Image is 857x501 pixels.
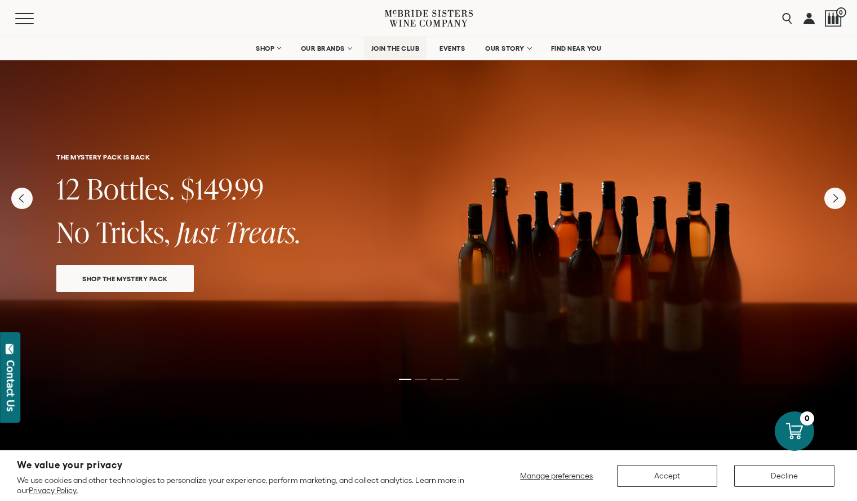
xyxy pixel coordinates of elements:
span: OUR BRANDS [301,45,345,52]
button: Next [824,188,846,209]
div: Contact Us [5,360,16,411]
a: OUR BRANDS [294,37,358,60]
li: Page dot 1 [399,379,411,380]
p: We use cookies and other technologies to personalize your experience, perform marketing, and coll... [17,475,472,495]
span: SHOP THE MYSTERY PACK [63,272,188,285]
span: EVENTS [439,45,465,52]
button: Manage preferences [513,465,600,487]
h6: THE MYSTERY PACK IS BACK [56,153,801,161]
span: FIND NEAR YOU [551,45,602,52]
a: SHOP THE MYSTERY PACK [56,265,194,292]
li: Page dot 2 [415,379,427,380]
li: Page dot 3 [430,379,443,380]
a: SHOP [248,37,288,60]
span: Bottles. [87,169,175,208]
a: JOIN THE CLUB [364,37,427,60]
div: 0 [800,411,814,425]
span: $149.99 [181,169,264,208]
li: Page dot 4 [446,379,459,380]
button: Mobile Menu Trigger [15,13,56,24]
button: Previous [11,188,33,209]
span: Treats. [225,212,301,251]
span: SHOP [256,45,275,52]
a: EVENTS [432,37,472,60]
span: No [56,212,90,251]
h2: We value your privacy [17,460,472,470]
span: Manage preferences [520,471,593,480]
a: OUR STORY [478,37,538,60]
span: OUR STORY [485,45,525,52]
a: FIND NEAR YOU [544,37,609,60]
a: Privacy Policy. [29,486,78,495]
span: Just [176,212,219,251]
button: Decline [734,465,834,487]
span: JOIN THE CLUB [371,45,420,52]
span: 12 [56,169,81,208]
span: Tricks, [96,212,170,251]
button: Accept [617,465,717,487]
span: 0 [836,7,846,17]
